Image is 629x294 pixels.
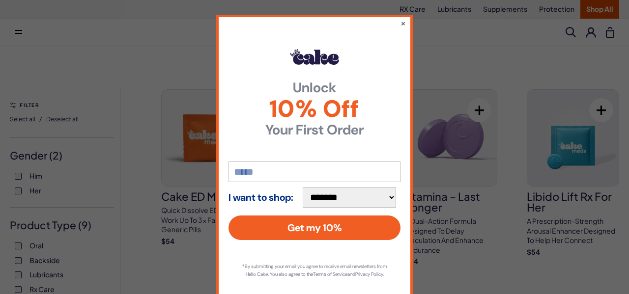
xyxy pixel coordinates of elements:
[313,271,347,277] a: Terms of Service
[229,215,400,240] button: Get my 10%
[229,97,400,121] span: 10% Off
[229,192,293,203] strong: I want to shop:
[229,123,400,137] strong: Your First Order
[290,49,339,65] img: Hello Cake
[229,81,400,95] strong: Unlock
[400,18,406,28] button: ×
[238,263,391,278] p: *By submitting your email you agree to receive email newsletters from Hello Cake. You also agree ...
[355,271,383,277] a: Privacy Policy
